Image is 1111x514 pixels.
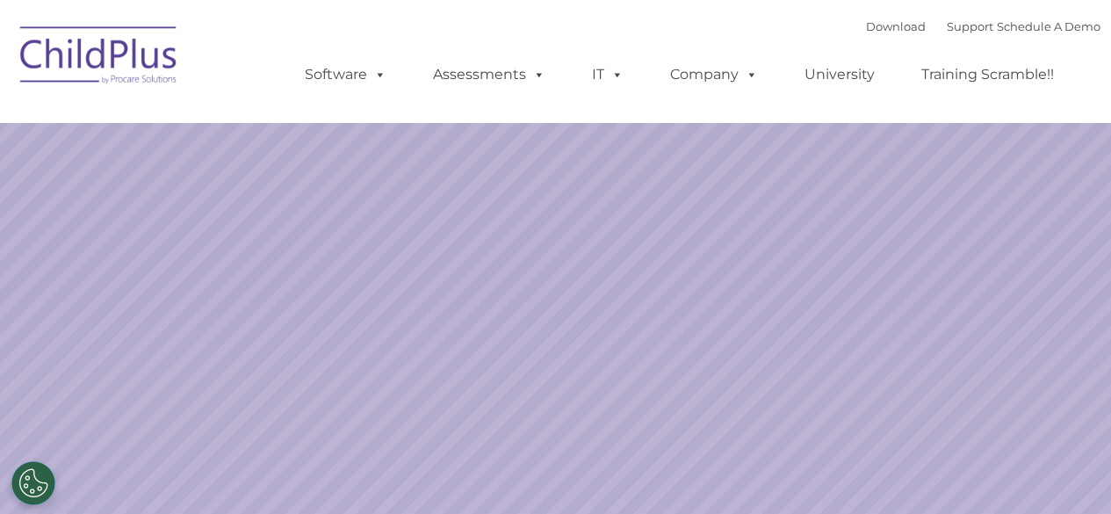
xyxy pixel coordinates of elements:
font: | [866,19,1100,33]
a: Software [287,57,404,92]
a: Download [866,19,926,33]
a: Training Scramble!! [904,57,1071,92]
a: Support [947,19,993,33]
a: IT [574,57,641,92]
a: University [787,57,892,92]
img: ChildPlus by Procare Solutions [11,14,187,102]
a: Schedule A Demo [997,19,1100,33]
a: Assessments [415,57,563,92]
button: Cookies Settings [11,461,55,505]
a: Company [653,57,776,92]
